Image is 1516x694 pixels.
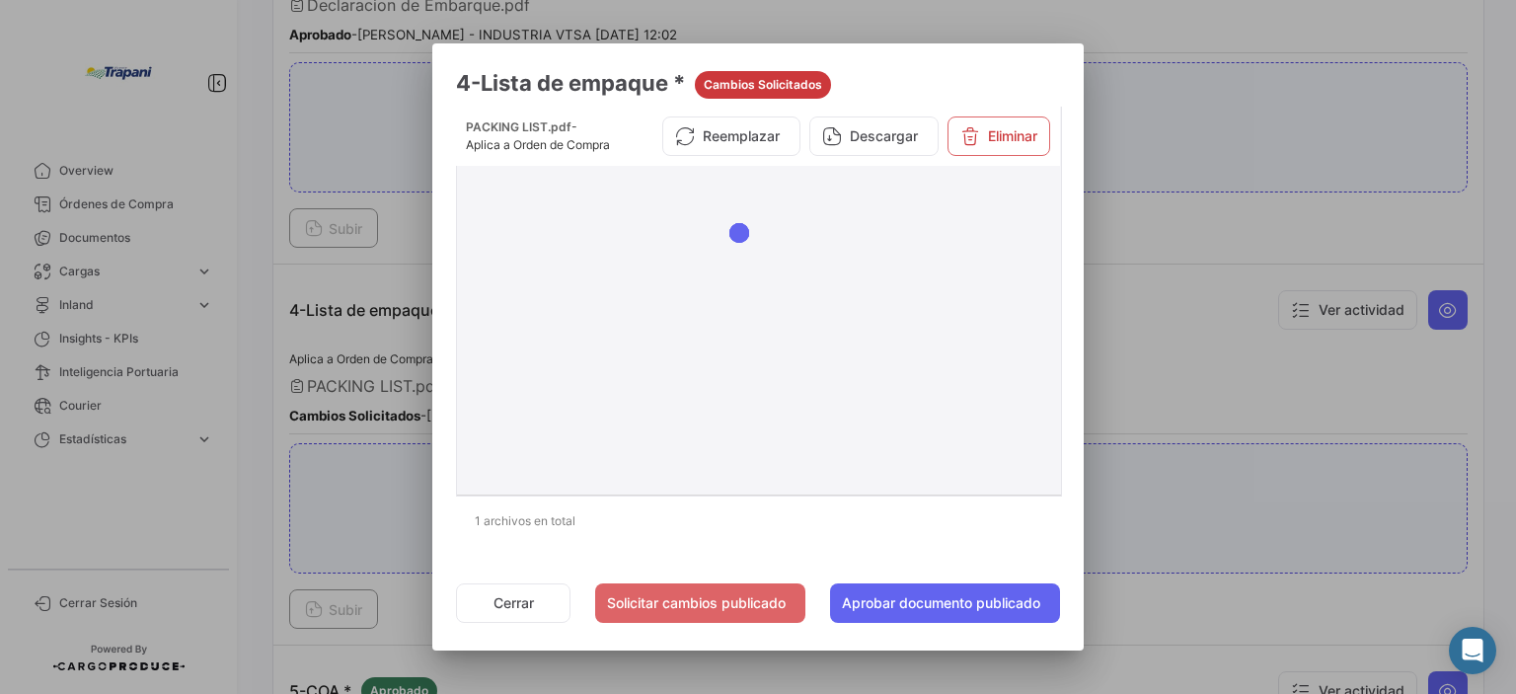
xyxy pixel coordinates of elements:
[662,116,800,156] button: Reemplazar
[456,583,570,623] button: Cerrar
[947,116,1050,156] button: Eliminar
[809,116,939,156] button: Descargar
[595,583,805,623] button: Solicitar cambios publicado
[466,119,571,134] span: PACKING LIST.pdf
[456,497,1060,546] div: 1 archivos en total
[830,583,1060,623] button: Aprobar documento publicado
[1449,627,1496,674] div: Abrir Intercom Messenger
[456,67,1060,99] h3: 4-Lista de empaque *
[704,76,822,94] span: Cambios Solicitados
